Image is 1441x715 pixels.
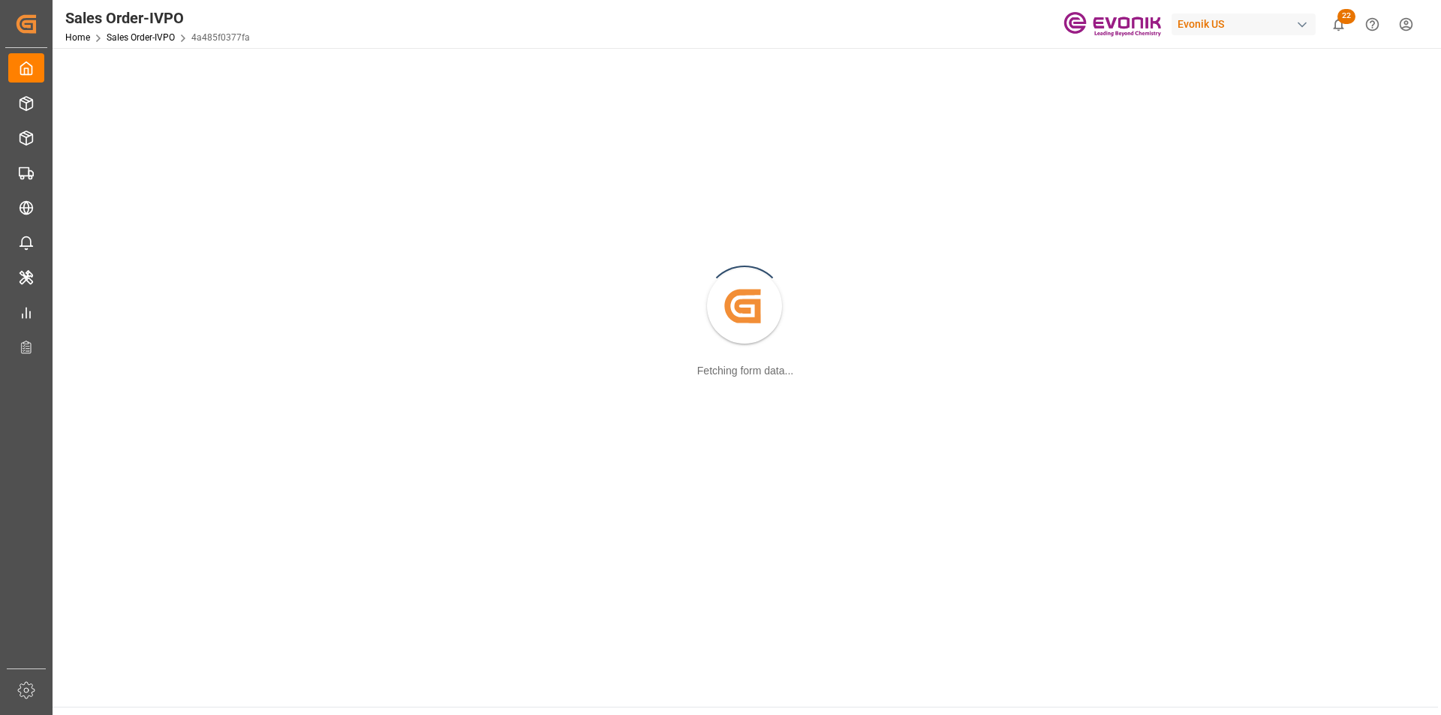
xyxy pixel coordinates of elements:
[1355,8,1389,41] button: Help Center
[65,32,90,43] a: Home
[65,7,250,29] div: Sales Order-IVPO
[107,32,175,43] a: Sales Order-IVPO
[697,363,793,379] div: Fetching form data...
[1322,8,1355,41] button: show 22 new notifications
[1172,14,1316,35] div: Evonik US
[1172,10,1322,38] button: Evonik US
[1337,9,1355,24] span: 22
[1063,11,1161,38] img: Evonik-brand-mark-Deep-Purple-RGB.jpeg_1700498283.jpeg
